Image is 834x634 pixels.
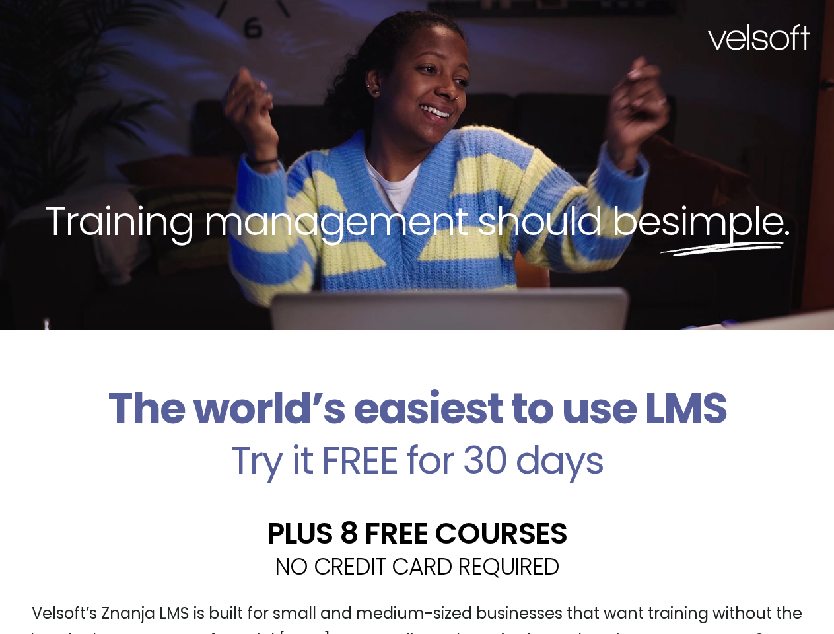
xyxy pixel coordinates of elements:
h2: Try it FREE for 30 days [10,441,824,479]
h2: PLUS 8 FREE COURSES [10,518,824,548]
h2: Training management should be . [24,195,810,247]
h2: NO CREDIT CARD REQUIRED [10,555,824,578]
h2: The world’s easiest to use LMS [10,383,824,435]
span: simple [660,194,784,249]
